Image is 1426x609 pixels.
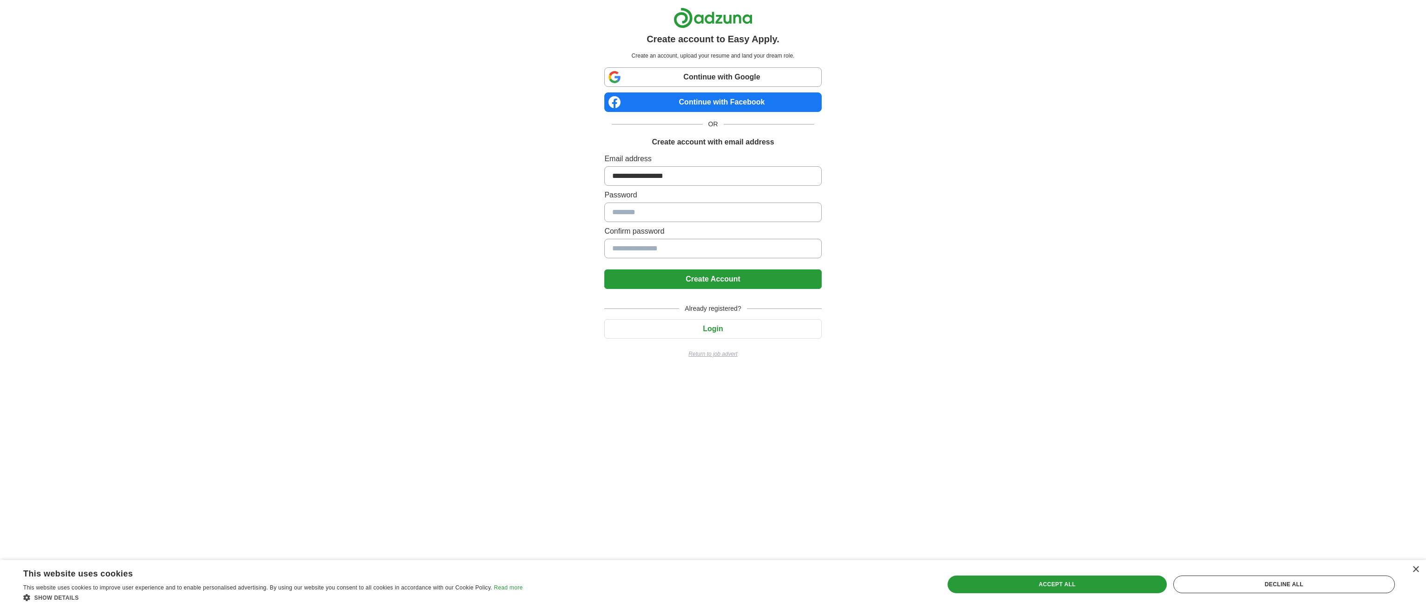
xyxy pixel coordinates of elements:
span: OR [703,119,724,129]
a: Continue with Facebook [604,92,821,112]
h1: Create account to Easy Apply. [647,32,779,46]
a: Return to job advert [604,350,821,358]
p: Create an account, upload your resume and land your dream role. [606,52,819,60]
label: Email address [604,153,821,164]
h1: Create account with email address [652,137,774,148]
button: Create Account [604,269,821,289]
button: Login [604,319,821,339]
a: Read more, opens a new window [494,584,523,591]
label: Confirm password [604,226,821,237]
span: Show details [34,595,79,601]
label: Password [604,190,821,201]
a: Continue with Google [604,67,821,87]
div: Decline all [1173,576,1395,593]
div: Accept all [948,576,1167,593]
span: Already registered? [679,304,746,314]
div: Close [1412,566,1419,573]
div: This website uses cookies [23,565,499,579]
img: Adzuna logo [674,7,752,28]
a: Login [604,325,821,333]
span: This website uses cookies to improve user experience and to enable personalised advertising. By u... [23,584,492,591]
div: Show details [23,593,523,602]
